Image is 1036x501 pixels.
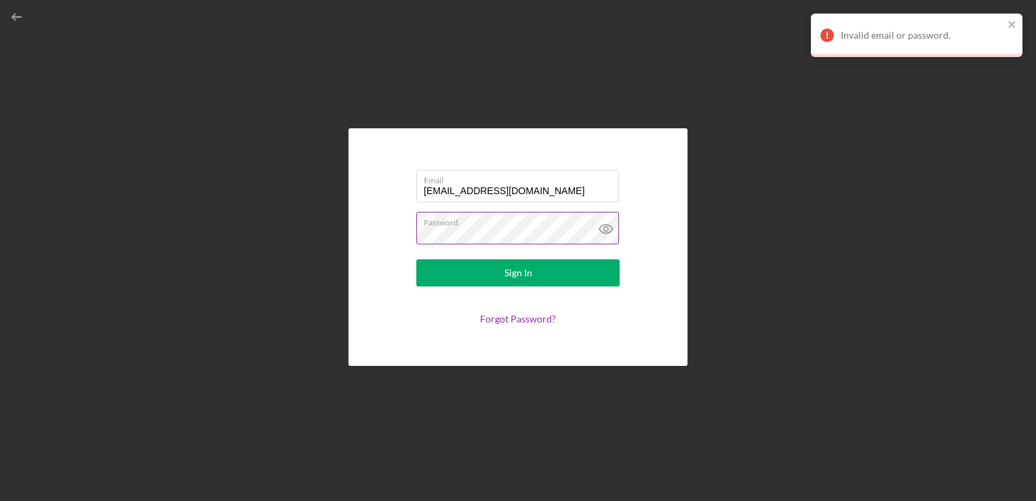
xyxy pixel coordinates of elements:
[416,259,620,286] button: Sign In
[424,170,619,185] label: Email
[504,259,532,286] div: Sign In
[480,313,556,324] a: Forgot Password?
[424,212,619,227] label: Password
[1008,19,1017,32] button: close
[841,30,1003,41] div: Invalid email or password.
